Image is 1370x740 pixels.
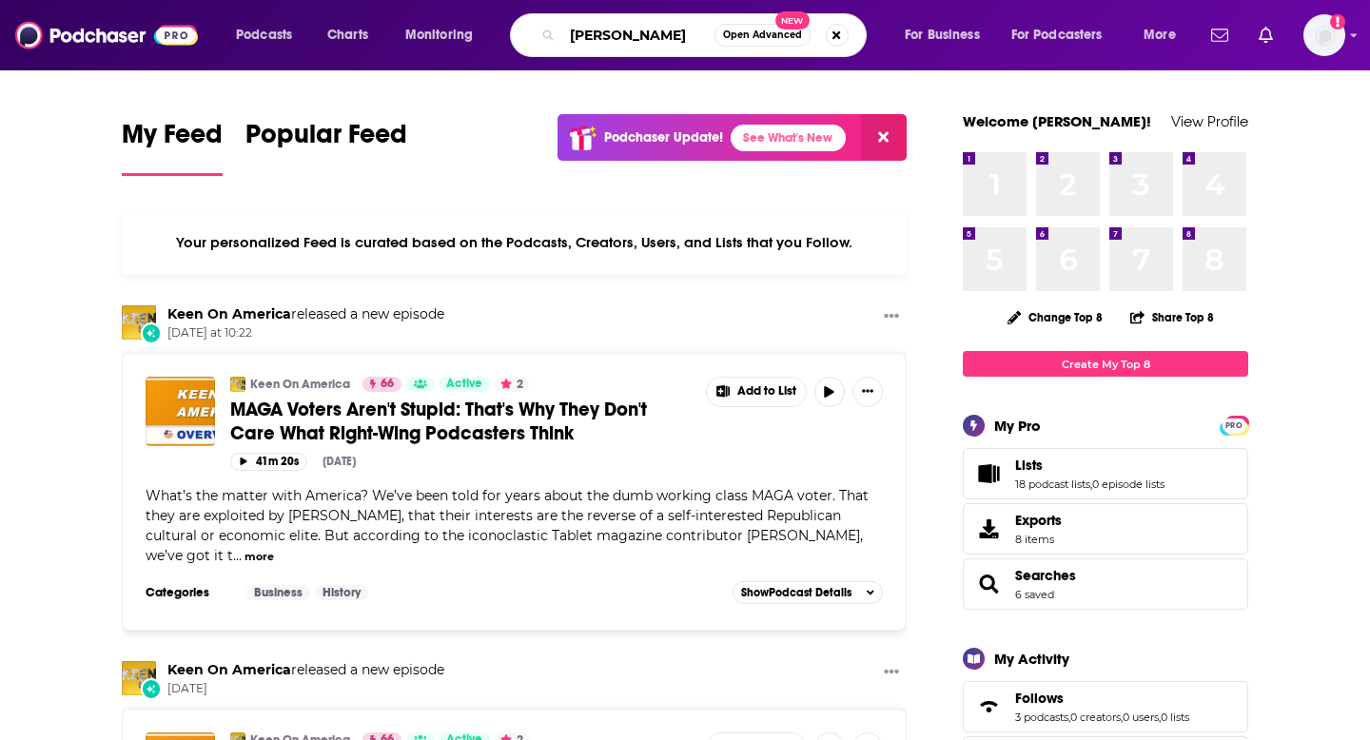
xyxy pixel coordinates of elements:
[969,460,1008,487] a: Lists
[707,378,806,406] button: Show More Button
[1171,112,1248,130] a: View Profile
[963,112,1151,130] a: Welcome [PERSON_NAME]!
[1129,299,1215,336] button: Share Top 8
[969,693,1008,720] a: Follows
[236,22,292,49] span: Podcasts
[245,118,407,176] a: Popular Feed
[167,681,444,697] span: [DATE]
[999,20,1130,50] button: open menu
[1303,14,1345,56] span: Logged in as megcassidy
[994,650,1069,668] div: My Activity
[250,377,350,392] a: Keen On America
[1015,533,1062,546] span: 8 items
[167,305,444,323] h3: released a new episode
[1015,567,1076,584] a: Searches
[167,661,291,678] a: Keen On America
[528,13,885,57] div: Search podcasts, credits, & more...
[963,681,1248,732] span: Follows
[562,20,714,50] input: Search podcasts, credits, & more...
[167,661,444,679] h3: released a new episode
[714,24,811,47] button: Open AdvancedNew
[905,22,980,49] span: For Business
[323,455,356,468] div: [DATE]
[1121,711,1123,724] span: ,
[963,558,1248,610] span: Searches
[446,375,482,394] span: Active
[1090,477,1092,491] span: ,
[362,377,401,392] a: 66
[963,503,1248,555] a: Exports
[230,398,693,445] a: MAGA Voters Aren't Stupid: That's Why They Don't Care What Right-Wing Podcasters Think
[876,661,907,685] button: Show More Button
[122,661,156,695] img: Keen On America
[1070,711,1121,724] a: 0 creators
[876,305,907,329] button: Show More Button
[439,377,490,392] a: Active
[969,571,1008,597] a: Searches
[1011,22,1103,49] span: For Podcasters
[245,118,407,162] span: Popular Feed
[1223,418,1245,432] a: PRO
[223,20,317,50] button: open menu
[1015,690,1064,707] span: Follows
[737,384,796,399] span: Add to List
[1123,711,1159,724] a: 0 users
[146,377,215,446] a: MAGA Voters Aren't Stupid: That's Why They Don't Care What Right-Wing Podcasters Think
[315,20,380,50] a: Charts
[733,581,883,604] button: ShowPodcast Details
[122,210,907,275] div: Your personalized Feed is curated based on the Podcasts, Creators, Users, and Lists that you Follow.
[963,351,1248,377] a: Create My Top 8
[1015,711,1068,724] a: 3 podcasts
[963,448,1248,499] span: Lists
[1330,14,1345,29] svg: Add a profile image
[1015,457,1043,474] span: Lists
[141,678,162,699] div: New Episode
[405,22,473,49] span: Monitoring
[1303,14,1345,56] button: Show profile menu
[1068,711,1070,724] span: ,
[731,125,846,151] a: See What's New
[1159,711,1161,724] span: ,
[315,585,368,600] a: History
[141,322,162,343] div: New Episode
[146,487,869,564] span: What’s the matter with America? We’ve been told for years about the dumb working class MAGA voter...
[246,585,310,600] a: Business
[122,305,156,340] img: Keen On America
[1092,477,1164,491] a: 0 episode lists
[230,398,647,445] span: MAGA Voters Aren't Stupid: That's Why They Don't Care What Right-Wing Podcasters Think
[230,453,307,471] button: 41m 20s
[1223,419,1245,433] span: PRO
[1015,457,1164,474] a: Lists
[146,585,231,600] h3: Categories
[1015,690,1189,707] a: Follows
[15,17,198,53] img: Podchaser - Follow, Share and Rate Podcasts
[1204,19,1236,51] a: Show notifications dropdown
[233,547,242,564] span: ...
[167,305,291,322] a: Keen On America
[495,377,529,392] button: 2
[775,11,810,29] span: New
[122,118,223,176] a: My Feed
[1144,22,1176,49] span: More
[723,30,802,40] span: Open Advanced
[604,129,723,146] p: Podchaser Update!
[1015,588,1054,601] a: 6 saved
[167,325,444,341] span: [DATE] at 10:22
[122,118,223,162] span: My Feed
[1015,477,1090,491] a: 18 podcast lists
[1303,14,1345,56] img: User Profile
[1015,512,1062,529] span: Exports
[996,305,1114,329] button: Change Top 8
[381,375,394,394] span: 66
[1161,711,1189,724] a: 0 lists
[994,417,1041,435] div: My Pro
[1251,19,1281,51] a: Show notifications dropdown
[852,377,883,407] button: Show More Button
[969,516,1008,542] span: Exports
[230,377,245,392] img: Keen On America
